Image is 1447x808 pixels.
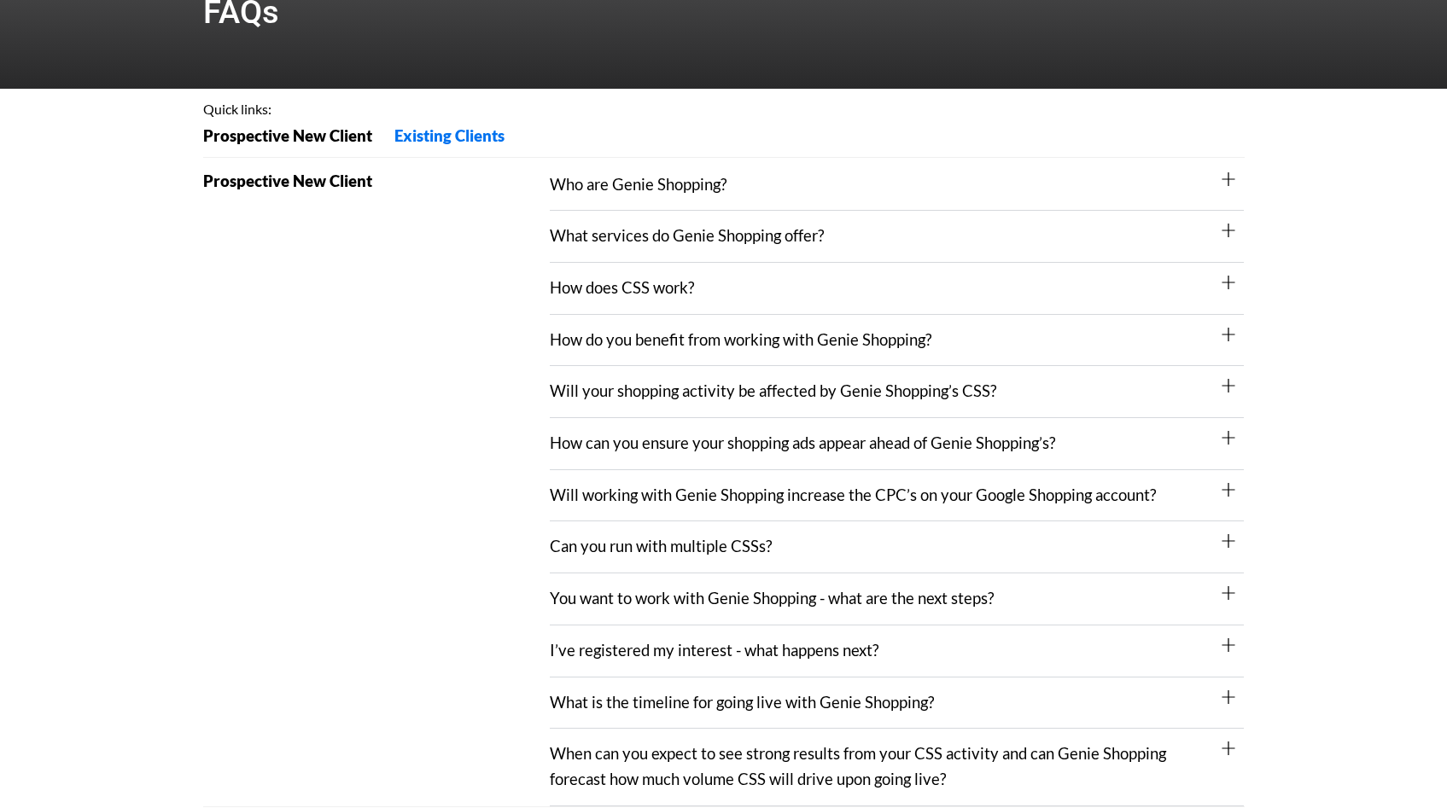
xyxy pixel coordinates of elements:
div: Who are Genie Shopping? [550,160,1244,212]
img: website_grey.svg [27,44,41,58]
div: You want to work with Genie Shopping - what are the next steps? [550,573,1244,625]
h4: Quick links: [203,102,1245,116]
div: What services do Genie Shopping offer? [550,211,1244,263]
div: What is the timeline for going live with Genie Shopping? [550,677,1244,730]
div: How can you ensure your shopping ads appear ahead of Genie Shopping’s? [550,418,1244,470]
div: When can you expect to see strong results from your CSS activity and can Genie Shopping forecast ... [550,729,1244,805]
a: I’ve registered my interest - what happens next? [550,641,878,660]
div: I’ve registered my interest - what happens next? [550,625,1244,677]
a: What is the timeline for going live with Genie Shopping? [550,693,934,712]
div: Domain: [DOMAIN_NAME] [44,44,188,58]
a: Prospective New Client [203,128,383,155]
span: Prospective New Client [203,128,372,144]
div: v 4.0.25 [48,27,84,41]
div: Domain Overview [65,101,153,112]
a: How do you benefit from working with Genie Shopping? [550,330,931,349]
img: tab_domain_overview_orange.svg [46,99,60,113]
img: logo_orange.svg [27,27,41,41]
div: How does CSS work? [550,263,1244,315]
a: When can you expect to see strong results from your CSS activity and can Genie Shopping forecast ... [550,744,1166,788]
span: Existing Clients [394,128,505,144]
a: How does CSS work? [550,278,694,297]
div: Will your shopping activity be affected by Genie Shopping’s CSS? [550,366,1244,418]
div: Keywords by Traffic [189,101,288,112]
h2: Prospective New Client [203,173,551,189]
a: Will working with Genie Shopping increase the CPC’s on your Google Shopping account? [550,485,1156,504]
div: Will working with Genie Shopping increase the CPC’s on your Google Shopping account? [550,470,1244,522]
a: Who are Genie Shopping? [550,175,726,194]
div: How do you benefit from working with Genie Shopping? [550,315,1244,367]
a: What services do Genie Shopping offer? [550,226,824,245]
div: Can you run with multiple CSSs? [550,521,1244,573]
a: How can you ensure your shopping ads appear ahead of Genie Shopping’s? [550,433,1055,452]
a: Existing Clients [383,128,516,155]
a: Can you run with multiple CSSs? [550,537,772,555]
img: tab_keywords_by_traffic_grey.svg [170,99,184,113]
a: You want to work with Genie Shopping - what are the next steps? [550,589,994,607]
a: Will your shopping activity be affected by Genie Shopping’s CSS? [550,381,996,400]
